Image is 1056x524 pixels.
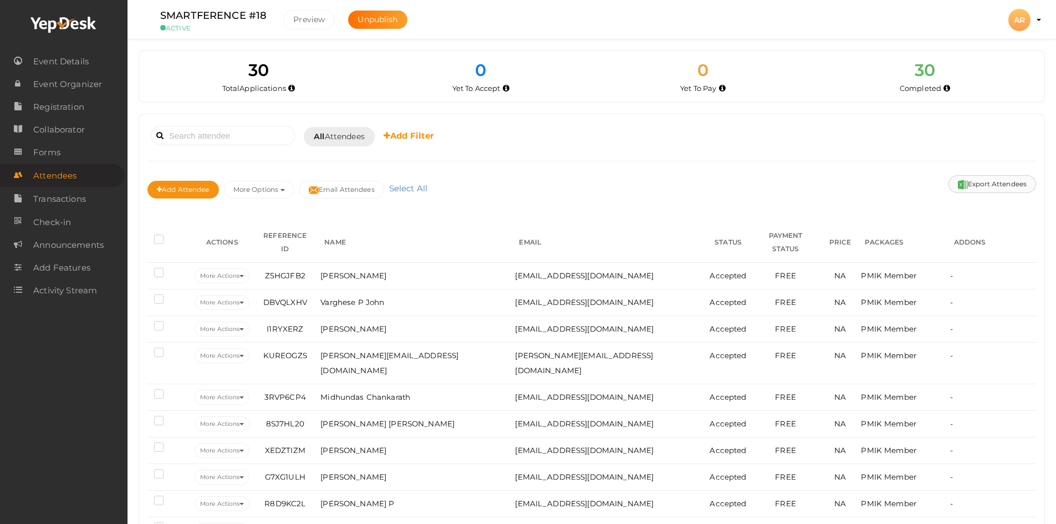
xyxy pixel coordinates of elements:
[283,10,335,29] button: Preview
[192,222,252,263] th: ACTIONS
[861,499,916,508] span: PMIK Member
[263,231,307,253] span: REFERENCE ID
[320,472,386,481] span: [PERSON_NAME]
[775,419,796,428] span: FREE
[834,351,846,360] span: NA
[384,130,434,141] b: Add Filter
[314,131,324,141] b: All
[515,298,654,307] span: [EMAIL_ADDRESS][DOMAIN_NAME]
[33,234,104,256] span: Announcements
[950,499,953,508] span: -
[834,446,846,455] span: NA
[947,222,1036,263] th: ADDONS
[33,96,84,118] span: Registration
[950,324,953,333] span: -
[834,393,846,401] span: NA
[309,185,319,195] img: mail-filled.svg
[239,84,286,93] span: Applications
[943,85,950,91] i: Accepted and completed payment succesfully
[263,351,307,360] span: KUREOGZS
[265,271,305,280] span: Z5HGJFB2
[320,499,394,508] span: [PERSON_NAME] P
[33,211,71,233] span: Check-in
[512,222,707,263] th: EMAIL
[33,141,60,164] span: Forms
[948,175,1036,193] button: Export Attendees
[950,419,953,428] span: -
[858,222,947,263] th: PACKAGES
[267,324,303,333] span: I1RYXERZ
[950,393,953,401] span: -
[266,419,304,428] span: 8SJ7HL20
[33,188,86,210] span: Transactions
[195,322,249,337] button: More Actions
[861,298,916,307] span: PMIK Member
[861,446,916,455] span: PMIK Member
[515,393,654,401] span: [EMAIL_ADDRESS][DOMAIN_NAME]
[775,472,796,481] span: FREE
[950,472,953,481] span: -
[320,446,386,455] span: [PERSON_NAME]
[515,499,654,508] span: [EMAIL_ADDRESS][DOMAIN_NAME]
[515,271,654,280] span: [EMAIL_ADDRESS][DOMAIN_NAME]
[861,271,916,280] span: PMIK Member
[680,84,716,93] span: Yet To Pay
[515,324,654,333] span: [EMAIL_ADDRESS][DOMAIN_NAME]
[710,472,746,481] span: Accepted
[452,84,501,93] span: Yet To Accept
[195,268,249,283] button: More Actions
[950,351,953,360] span: -
[775,446,796,455] span: FREE
[147,181,219,199] button: Add Attendee
[834,472,846,481] span: NA
[834,271,846,280] span: NA
[710,446,746,455] span: Accepted
[515,446,654,455] span: [EMAIL_ADDRESS][DOMAIN_NAME]
[710,271,746,280] span: Accepted
[195,416,249,431] button: More Actions
[834,499,846,508] span: NA
[288,85,295,91] i: Total number of applications
[160,24,267,32] small: ACTIVE
[822,222,859,263] th: PRICE
[195,295,249,310] button: More Actions
[710,393,746,401] span: Accepted
[775,324,796,333] span: FREE
[358,14,397,24] span: Unpublish
[320,324,386,333] span: [PERSON_NAME]
[264,393,306,401] span: 3RVP6CP4
[1008,9,1031,31] div: AR
[320,298,384,307] span: Varghese P John
[707,222,749,263] th: STATUS
[775,298,796,307] span: FREE
[33,257,90,279] span: Add Features
[348,11,407,29] button: Unpublish
[861,351,916,360] span: PMIK Member
[515,419,654,428] span: [EMAIL_ADDRESS][DOMAIN_NAME]
[861,472,916,481] span: PMIK Member
[33,73,102,95] span: Event Organizer
[263,298,307,307] span: DBVQLXHV
[195,390,249,405] button: More Actions
[33,165,76,187] span: Attendees
[195,470,249,485] button: More Actions
[915,60,935,80] span: 30
[775,499,796,508] span: FREE
[151,126,295,145] input: Search attendee
[710,499,746,508] span: Accepted
[33,279,97,302] span: Activity Stream
[710,419,746,428] span: Accepted
[515,472,654,481] span: [EMAIL_ADDRESS][DOMAIN_NAME]
[195,348,249,363] button: More Actions
[320,351,458,375] span: [PERSON_NAME][EMAIL_ADDRESS][DOMAIN_NAME]
[710,324,746,333] span: Accepted
[320,271,386,280] span: [PERSON_NAME]
[224,181,294,199] button: More Options
[775,271,796,280] span: FREE
[160,8,267,24] label: SMARTFERENCE #18
[503,85,509,91] i: Yet to be accepted by organizer
[318,222,512,263] th: NAME
[861,419,916,428] span: PMIK Member
[719,85,726,91] i: Accepted by organizer and yet to make payment
[264,499,305,508] span: R8D9KC2L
